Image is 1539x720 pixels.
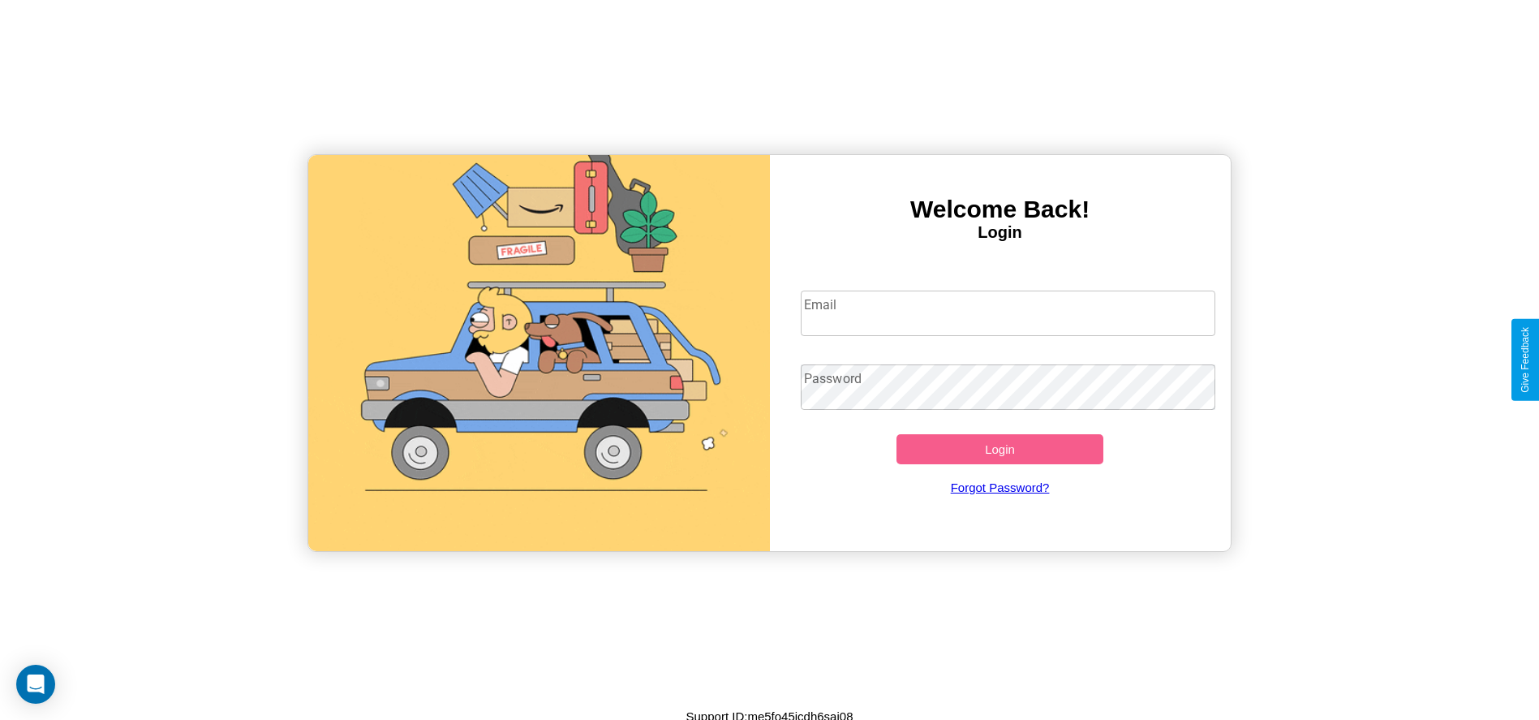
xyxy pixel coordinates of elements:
div: Open Intercom Messenger [16,665,55,704]
a: Forgot Password? [793,464,1207,511]
div: Give Feedback [1520,327,1531,393]
h3: Welcome Back! [770,196,1231,223]
img: gif [308,155,769,551]
button: Login [896,434,1104,464]
h4: Login [770,223,1231,242]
